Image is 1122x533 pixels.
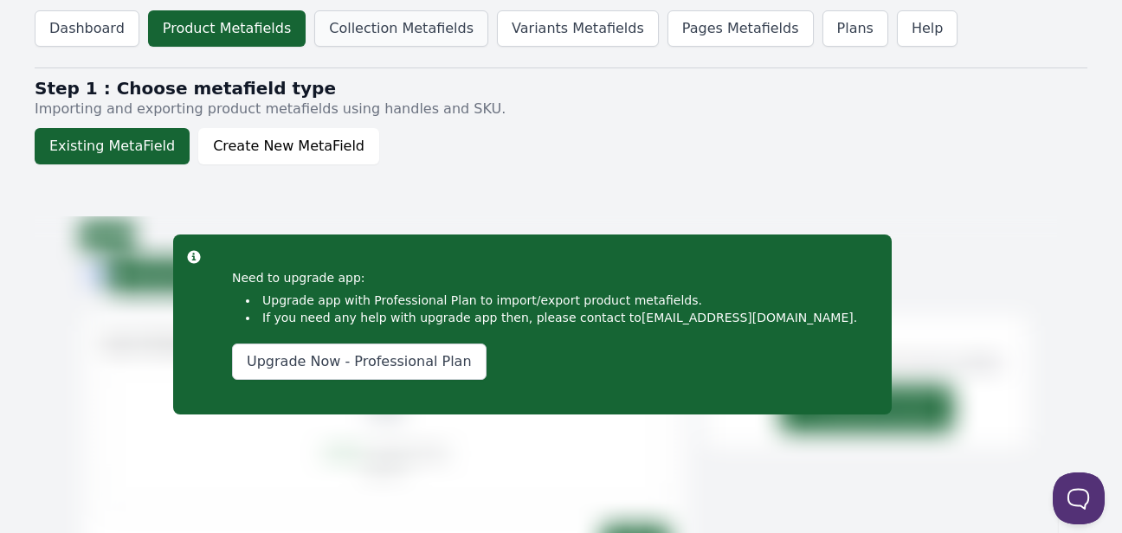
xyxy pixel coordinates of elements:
a: Pages Metafields [667,10,814,47]
a: Upgrade Now - Professional Plan [232,344,487,380]
p: Importing and exporting product metafields using handles and SKU. [35,99,1087,119]
li: Upgrade app with Professional Plan to import/export product metafields. [246,292,857,309]
button: Create New MetaField [198,128,379,164]
span: Need to upgrade app: [232,271,365,285]
iframe: Toggle Customer Support [1053,472,1105,524]
a: Help [897,10,958,47]
a: Variants Metafields [497,10,659,47]
h2: Step 1 : Choose metafield type [35,78,1087,99]
a: Product Metafields [148,10,306,47]
a: Dashboard [35,10,139,47]
button: Existing MetaField [35,128,190,164]
a: [EMAIL_ADDRESS][DOMAIN_NAME] [642,311,854,324]
a: Plans [822,10,888,47]
li: If you need any help with upgrade app then, please contact to . [246,309,857,326]
a: Collection Metafields [314,10,488,47]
